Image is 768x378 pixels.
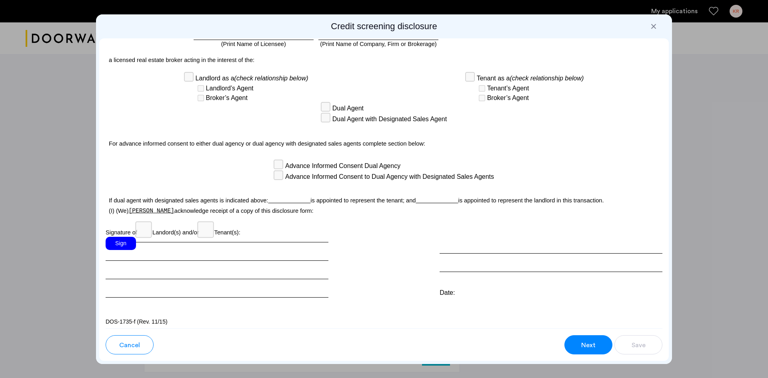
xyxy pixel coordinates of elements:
[285,161,400,171] span: Advance Informed Consent Dual Agency
[332,104,364,113] span: Dual Agent
[106,133,662,152] p: For advance informed consent to either dual agency or dual agency with designated sales agents co...
[510,75,584,82] i: (check relationship below)
[119,340,140,350] span: Cancel
[206,84,254,93] span: Landlord’s Agent
[234,75,308,82] i: (check relationship below)
[106,318,662,326] p: DOS-1735-f (Rev. 11/15)
[106,31,662,47] div: This form was provided to me by of
[106,190,662,206] p: If dual agent with designated sales agents is indicated above: is appointed to represent the tena...
[206,93,248,103] span: Broker’s Agent
[632,340,646,350] span: Save
[318,31,438,40] div: Doorway NYC LLC
[477,74,584,83] span: Tenant as a
[194,31,314,40] div: [PERSON_NAME]
[99,21,669,32] h2: Credit screening disclosure
[581,340,596,350] span: Next
[106,335,154,354] button: button
[106,224,662,237] p: Signature of Landord(s) and/or Tenant(s):
[332,114,447,124] span: Dual Agent with Designated Sales Agent
[106,206,662,215] p: (I) (We) acknowledge receipt of a copy of this disclosure form:
[106,237,136,250] div: Sign
[487,84,529,93] span: Tenant’s Agent
[487,93,529,103] span: Broker’s Agent
[285,172,494,182] span: Advance Informed Consent to Dual Agency with Designated Sales Agents
[106,56,662,64] p: a licensed real estate broker acting in the interest of the:
[614,335,662,354] button: button
[440,288,662,298] div: Date:
[564,335,612,354] button: button
[128,208,174,214] span: [PERSON_NAME]
[196,74,308,83] span: Landlord as a
[320,40,436,48] div: (Print Name of Company, Firm or Brokerage)
[221,40,286,48] div: (Print Name of Licensee)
